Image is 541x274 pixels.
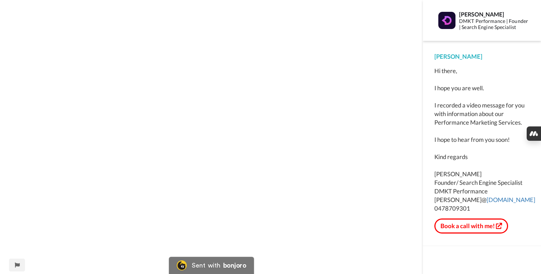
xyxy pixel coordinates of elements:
[487,196,535,203] a: [DOMAIN_NAME]
[434,52,530,61] div: [PERSON_NAME]
[192,262,220,269] div: Sent with
[438,12,455,29] img: Profile Image
[459,18,529,30] div: DMKT Performance | Founder | Search Engine Specialist
[177,260,187,270] img: Bonjoro Logo
[434,67,530,213] div: Hi there, I hope you are well. I recorded a video message for you with information about our Perf...
[434,218,508,234] button: Book a call with me!
[169,257,254,274] a: Bonjoro LogoSent withbonjoro
[459,11,529,18] div: [PERSON_NAME]
[223,262,246,269] div: bonjoro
